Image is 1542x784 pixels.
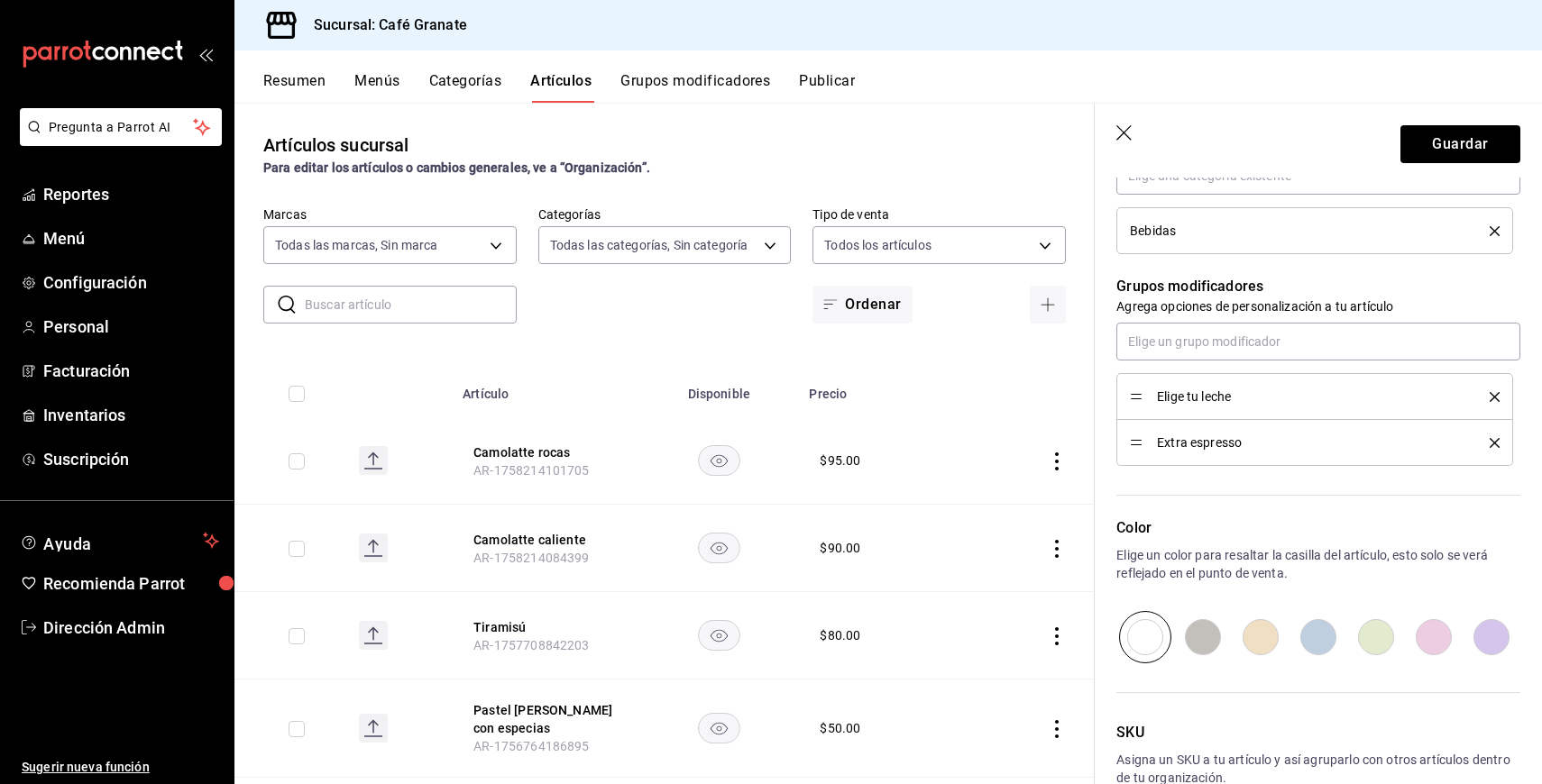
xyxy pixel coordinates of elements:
[1116,276,1520,297] p: Grupos modificadores
[43,315,219,339] span: Personal
[1116,323,1520,360] input: Elige un grupo modificador
[1477,438,1500,448] button: delete
[473,531,618,549] button: edit-product-location
[1116,546,1520,582] p: Elige un color para resaltar la casilla del artículo, esto solo se verá reflejado en el punto de ...
[473,739,589,753] span: AR-1756764186895
[354,72,399,103] button: Menús
[1048,540,1066,558] button: actions
[1116,722,1520,743] p: SKU
[473,463,589,478] span: AR-1758214101705
[698,445,740,476] button: availability-product
[1116,297,1520,315] p: Agrega opciones de personalización a tu artículo
[799,72,855,103] button: Publicar
[473,701,618,737] button: edit-product-location
[1116,517,1520,539] p: Color
[1157,390,1463,403] span: Elige tu leche
[698,533,740,563] button: availability-product
[1400,125,1520,163] button: Guardar
[263,72,326,103] button: Resumen
[1048,627,1066,645] button: actions
[1477,226,1500,236] button: delete
[263,132,408,159] div: Artículos sucursal
[49,118,194,137] span: Pregunta a Parrot AI
[820,626,860,644] div: $ 80.00
[263,160,650,175] strong: Para editar los artículos o cambios generales, ve a “Organización”.
[20,108,222,146] button: Pregunta a Parrot AI
[1157,436,1463,449] span: Extra espresso
[812,286,912,324] button: Ordenar
[550,236,748,254] span: Todas las categorías, Sin categoría
[473,618,618,636] button: edit-product-location
[1048,452,1066,470] button: actions
[43,359,219,383] span: Facturación
[824,236,932,254] span: Todos los artículos
[43,226,219,251] span: Menú
[43,571,219,596] span: Recomienda Parrot
[43,270,219,295] span: Configuración
[452,360,639,417] th: Artículo
[1130,224,1176,237] span: Bebidas
[429,72,502,103] button: Categorías
[263,72,1542,103] div: navigation tabs
[698,620,740,651] button: availability-product
[620,72,770,103] button: Grupos modificadores
[43,182,219,206] span: Reportes
[305,287,517,323] input: Buscar artículo
[538,208,792,221] label: Categorías
[473,551,589,565] span: AR-1758214084399
[473,443,618,461] button: edit-product-location
[43,403,219,427] span: Inventarios
[798,360,968,417] th: Precio
[820,719,860,737] div: $ 50.00
[299,14,467,36] h3: Sucursal: Café Granate
[43,530,196,552] span: Ayuda
[22,758,219,777] span: Sugerir nueva función
[43,447,219,471] span: Suscripción
[820,451,860,469] div: $ 95.00
[1048,720,1066,738] button: actions
[698,713,740,743] button: availability-product
[812,208,1066,221] label: Tipo de venta
[820,539,860,557] div: $ 90.00
[13,131,222,150] a: Pregunta a Parrot AI
[1477,392,1500,402] button: delete
[530,72,592,103] button: Artículos
[198,47,213,61] button: open_drawer_menu
[263,208,517,221] label: Marcas
[43,615,219,640] span: Dirección Admin
[639,360,798,417] th: Disponible
[275,236,438,254] span: Todas las marcas, Sin marca
[473,638,589,652] span: AR-1757708842203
